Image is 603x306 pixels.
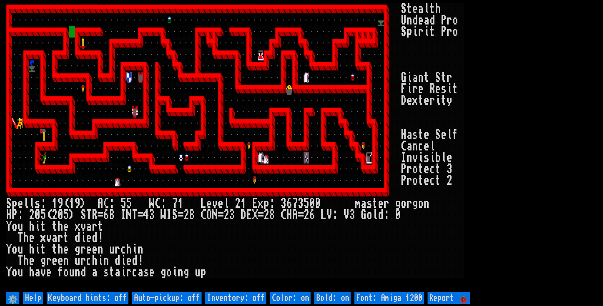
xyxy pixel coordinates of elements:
[292,209,298,221] div: A
[138,244,143,255] div: n
[401,141,407,152] div: C
[378,198,384,209] div: e
[132,267,138,278] div: c
[98,221,103,232] div: t
[361,198,367,209] div: a
[12,221,17,232] div: o
[120,255,126,267] div: i
[286,198,292,209] div: 6
[52,232,58,244] div: a
[29,198,35,209] div: l
[178,209,183,221] div: =
[46,267,52,278] div: e
[6,198,12,209] div: S
[424,163,429,175] div: e
[447,15,452,26] div: r
[355,198,361,209] div: m
[138,267,143,278] div: a
[424,3,429,15] div: l
[115,267,120,278] div: a
[424,129,429,141] div: e
[315,198,321,209] div: 0
[86,209,92,221] div: T
[424,72,429,83] div: t
[35,198,40,209] div: s
[75,267,80,278] div: n
[435,129,441,141] div: S
[132,255,138,267] div: d
[428,292,470,304] input: Report 🐞
[58,244,63,255] div: h
[109,209,115,221] div: 8
[63,198,69,209] div: (
[326,209,332,221] div: V
[172,198,178,209] div: 7
[298,198,304,209] div: 3
[349,209,355,221] div: 3
[452,83,458,95] div: t
[75,244,80,255] div: g
[218,209,223,221] div: =
[149,267,155,278] div: e
[58,267,63,278] div: f
[12,209,17,221] div: P
[452,26,458,38] div: o
[12,267,17,278] div: o
[418,83,424,95] div: e
[401,175,407,186] div: P
[109,267,115,278] div: t
[412,83,418,95] div: r
[441,129,447,141] div: e
[435,83,441,95] div: e
[29,255,35,267] div: e
[29,232,35,244] div: e
[418,72,424,83] div: n
[252,209,258,221] div: X
[126,267,132,278] div: r
[92,267,98,278] div: a
[384,209,389,221] div: :
[441,95,447,106] div: t
[178,198,183,209] div: 1
[412,175,418,186] div: o
[80,244,86,255] div: r
[120,244,126,255] div: c
[418,141,424,152] div: c
[407,175,412,186] div: r
[435,72,441,83] div: S
[52,221,58,232] div: t
[35,267,40,278] div: a
[6,292,19,304] input: ⚙️
[75,232,80,244] div: d
[17,232,23,244] div: T
[264,198,269,209] div: p
[75,221,80,232] div: x
[407,15,412,26] div: n
[138,209,143,221] div: =
[17,255,23,267] div: T
[103,209,109,221] div: 6
[23,292,43,304] input: Help
[115,244,120,255] div: r
[17,244,23,255] div: u
[63,255,69,267] div: n
[75,255,80,267] div: u
[98,255,103,267] div: i
[23,255,29,267] div: h
[424,198,429,209] div: n
[109,198,115,209] div: :
[447,163,452,175] div: 3
[412,163,418,175] div: o
[407,163,412,175] div: r
[424,15,429,26] div: a
[401,26,407,38] div: S
[418,15,424,26] div: e
[281,209,286,221] div: C
[40,209,46,221] div: 5
[407,3,412,15] div: t
[126,198,132,209] div: 5
[63,244,69,255] div: e
[23,198,29,209] div: l
[418,3,424,15] div: a
[40,255,46,267] div: g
